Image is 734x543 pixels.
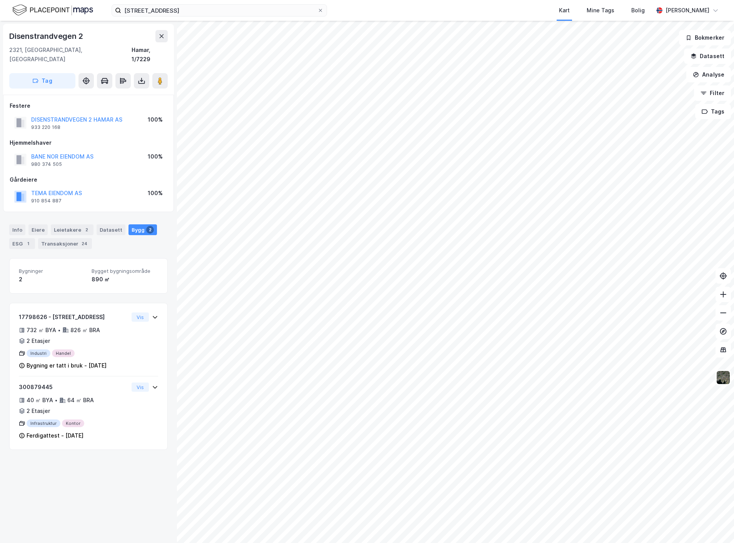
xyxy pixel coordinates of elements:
[559,6,570,15] div: Kart
[696,506,734,543] div: Kontrollprogram for chat
[92,268,158,274] span: Bygget bygningsområde
[9,45,132,64] div: 2321, [GEOGRAPHIC_DATA], [GEOGRAPHIC_DATA]
[9,73,75,89] button: Tag
[128,224,157,235] div: Bygg
[666,6,709,15] div: [PERSON_NAME]
[19,383,128,392] div: 300879445
[19,312,128,322] div: 17798626 - [STREET_ADDRESS]
[716,370,731,385] img: 9k=
[27,431,83,440] div: Ferdigattest - [DATE]
[684,48,731,64] button: Datasett
[27,326,56,335] div: 732 ㎡ BYA
[92,275,158,284] div: 890 ㎡
[132,312,149,322] button: Vis
[587,6,614,15] div: Mine Tags
[67,396,94,405] div: 64 ㎡ BRA
[9,238,35,249] div: ESG
[10,101,167,110] div: Festere
[132,45,168,64] div: Hamar, 1/7229
[83,226,90,234] div: 2
[695,104,731,119] button: Tags
[10,175,167,184] div: Gårdeiere
[148,189,163,198] div: 100%
[631,6,645,15] div: Bolig
[686,67,731,82] button: Analyse
[9,224,25,235] div: Info
[121,5,317,16] input: Søk på adresse, matrikkel, gårdeiere, leietakere eller personer
[148,115,163,124] div: 100%
[38,238,92,249] div: Transaksjoner
[51,224,93,235] div: Leietakere
[55,397,58,403] div: •
[9,30,84,42] div: Disenstrandvegen 2
[31,124,60,130] div: 933 220 168
[31,198,62,204] div: 910 854 887
[12,3,93,17] img: logo.f888ab2527a4732fd821a326f86c7f29.svg
[132,383,149,392] button: Vis
[70,326,100,335] div: 826 ㎡ BRA
[27,396,53,405] div: 40 ㎡ BYA
[10,138,167,147] div: Hjemmelshaver
[679,30,731,45] button: Bokmerker
[19,275,85,284] div: 2
[696,506,734,543] iframe: Chat Widget
[24,240,32,247] div: 1
[31,161,62,167] div: 980 374 505
[27,336,50,346] div: 2 Etasjer
[58,327,61,333] div: •
[28,224,48,235] div: Eiere
[27,361,107,370] div: Bygning er tatt i bruk - [DATE]
[80,240,89,247] div: 24
[97,224,125,235] div: Datasett
[27,406,50,416] div: 2 Etasjer
[148,152,163,161] div: 100%
[146,226,154,234] div: 2
[694,85,731,101] button: Filter
[19,268,85,274] span: Bygninger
